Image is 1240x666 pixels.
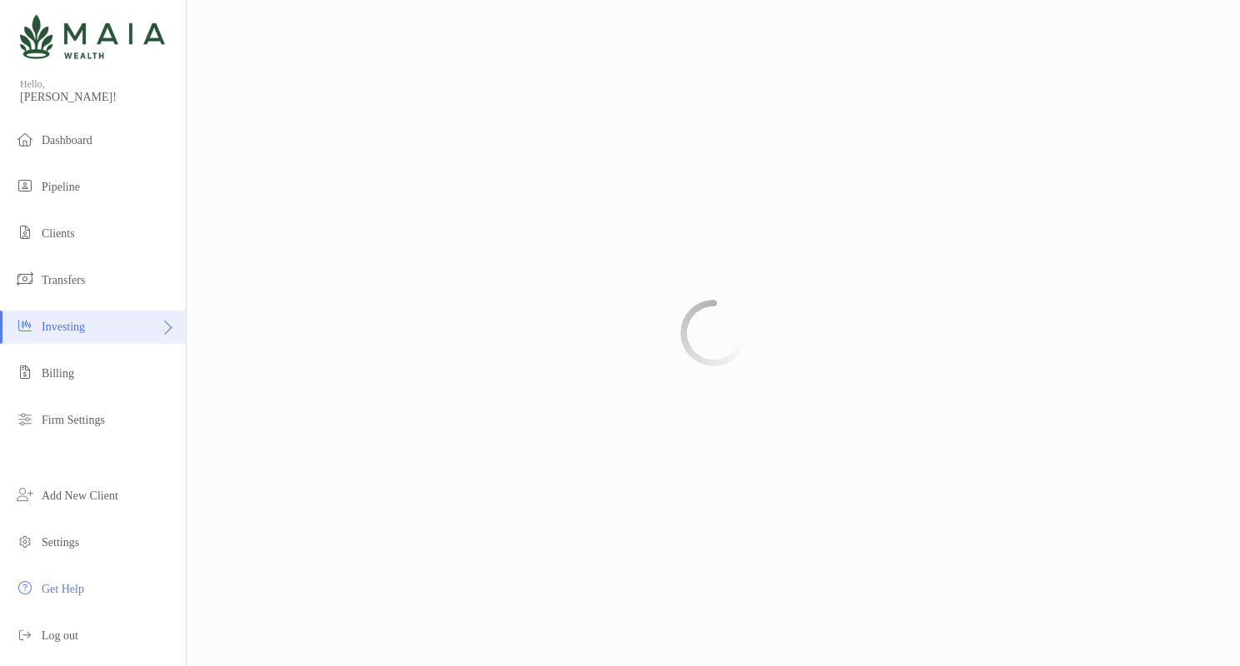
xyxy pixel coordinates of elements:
span: Firm Settings [42,414,105,426]
span: Transfers [42,274,85,286]
img: get-help icon [15,578,35,598]
span: Settings [42,536,79,549]
span: Pipeline [42,181,80,193]
img: Zoe Logo [20,7,165,67]
span: Get Help [42,583,84,595]
img: add_new_client icon [15,485,35,504]
span: [PERSON_NAME]! [20,91,176,104]
img: logout icon [15,624,35,644]
span: Dashboard [42,134,92,147]
span: Log out [42,629,78,642]
img: firm-settings icon [15,409,35,429]
img: clients icon [15,222,35,242]
span: Billing [42,367,74,380]
img: transfers icon [15,269,35,289]
img: investing icon [15,316,35,335]
span: Investing [42,321,85,333]
span: Add New Client [42,490,118,502]
span: Clients [42,227,75,240]
img: billing icon [15,362,35,382]
img: settings icon [15,531,35,551]
img: dashboard icon [15,129,35,149]
img: pipeline icon [15,176,35,196]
